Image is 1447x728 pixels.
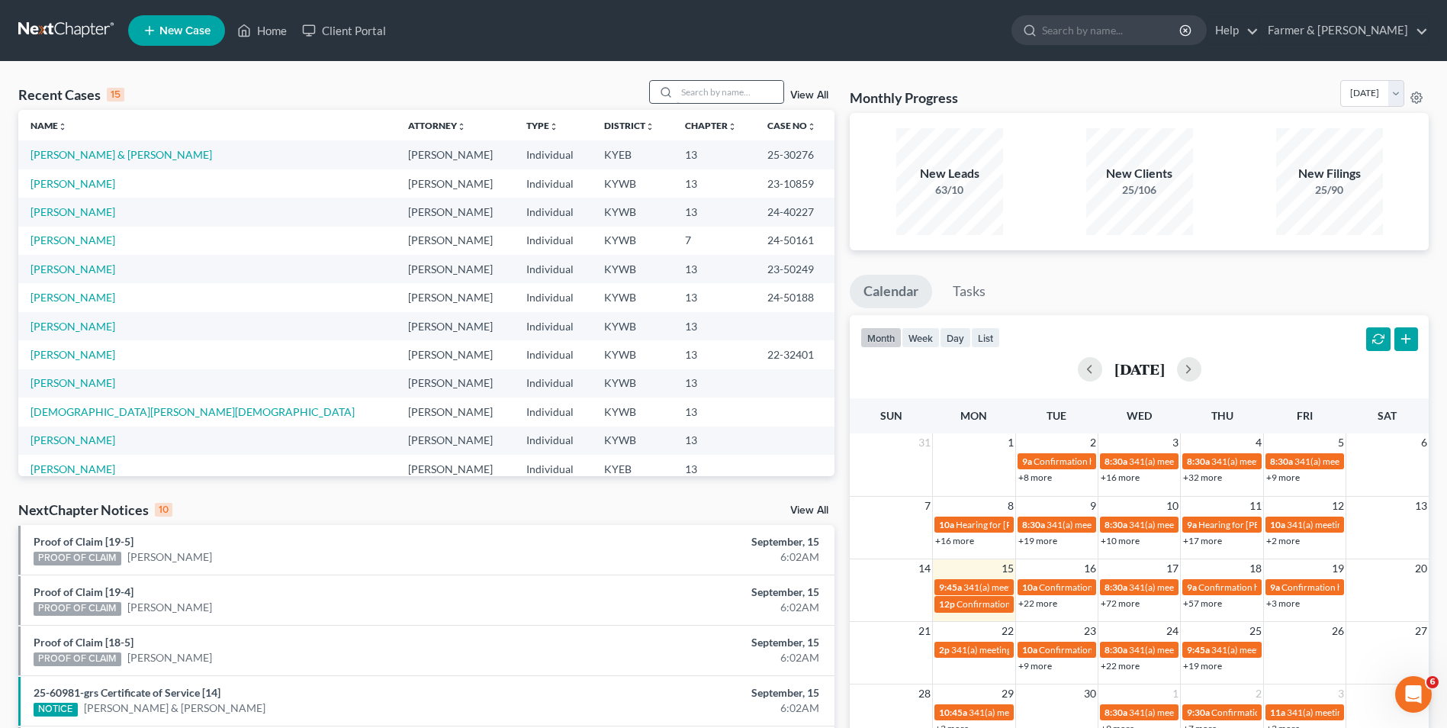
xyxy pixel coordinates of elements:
span: Sun [880,409,902,422]
a: [PERSON_NAME] [31,263,115,275]
span: 11a [1270,707,1285,718]
a: Help [1207,17,1259,44]
td: 13 [673,198,755,226]
span: Confirmation hearing for [PERSON_NAME] [1034,456,1207,467]
span: Fri [1297,409,1313,422]
span: 13 [1413,497,1429,515]
div: NOTICE [34,703,78,717]
span: 11 [1248,497,1263,515]
td: KYWB [592,198,673,226]
td: [PERSON_NAME] [396,455,514,483]
span: 10a [1022,644,1037,656]
td: KYWB [592,227,673,255]
span: 3 [1171,433,1180,452]
td: [PERSON_NAME] [396,312,514,340]
span: 5 [1336,433,1346,452]
td: Individual [514,198,592,226]
span: 23 [1082,622,1098,640]
i: unfold_more [645,122,654,131]
span: Confirmation hearing for [PERSON_NAME] [1198,581,1371,593]
a: Tasks [939,275,999,308]
div: PROOF OF CLAIM [34,602,121,616]
span: 7 [923,497,932,515]
span: 21 [917,622,932,640]
i: unfold_more [549,122,558,131]
span: 341(a) meeting for [PERSON_NAME] [951,644,1098,656]
div: NextChapter Notices [18,501,172,519]
span: 10:45a [939,707,967,718]
td: Individual [514,312,592,340]
span: Wed [1127,409,1152,422]
td: [PERSON_NAME] [396,140,514,169]
a: +8 more [1018,472,1052,483]
span: 341(a) meeting for [PERSON_NAME] [1211,644,1359,656]
i: unfold_more [457,122,466,131]
span: 341(a) meeting for [PERSON_NAME] & [PERSON_NAME] [1129,581,1357,593]
div: 10 [155,503,172,517]
span: 10a [1022,581,1037,593]
div: September, 15 [568,635,819,650]
span: 10a [939,519,954,530]
div: 25/90 [1276,182,1383,198]
a: +17 more [1183,535,1222,546]
button: week [902,327,940,348]
input: Search by name... [1042,16,1182,44]
span: 341(a) meeting for [PERSON_NAME] [963,581,1111,593]
a: View All [790,505,828,516]
span: 8:30a [1022,519,1045,530]
a: +72 more [1101,598,1140,609]
a: [PERSON_NAME] & [PERSON_NAME] [84,701,265,716]
span: 9a [1270,581,1280,593]
td: 13 [673,455,755,483]
td: 13 [673,427,755,455]
td: [PERSON_NAME] [396,198,514,226]
span: 341(a) meeting for [PERSON_NAME] [1129,707,1276,718]
a: [PERSON_NAME] [31,320,115,333]
button: list [971,327,1000,348]
span: 24 [1165,622,1180,640]
a: Proof of Claim [19-4] [34,585,133,598]
span: 341(a) meeting for [PERSON_NAME] [1129,456,1276,467]
span: 341(a) meeting for [PERSON_NAME] [1287,519,1434,530]
td: [PERSON_NAME] [396,255,514,283]
span: Confirmation hearing for [PERSON_NAME] [1211,707,1384,718]
div: 63/10 [896,182,1003,198]
a: [PERSON_NAME] [127,549,212,565]
span: Confirmation hearing for [PERSON_NAME] & [PERSON_NAME] [957,598,1211,610]
span: 9a [1187,581,1197,593]
span: 10a [1270,519,1285,530]
input: Search by name... [677,81,783,103]
a: Client Portal [294,17,394,44]
a: [PERSON_NAME] & [PERSON_NAME] [31,148,212,161]
div: September, 15 [568,534,819,549]
td: Individual [514,398,592,426]
span: 16 [1082,559,1098,578]
a: +57 more [1183,598,1222,609]
span: 6 [1420,433,1429,452]
span: 8:30a [1270,456,1293,467]
a: Districtunfold_more [604,120,654,131]
div: 6:02AM [568,549,819,565]
span: 28 [917,685,932,703]
span: Mon [960,409,987,422]
a: Proof of Claim [18-5] [34,636,133,649]
span: 8 [1006,497,1015,515]
span: 22 [1000,622,1015,640]
iframe: Intercom live chat [1395,676,1432,713]
td: KYWB [592,255,673,283]
a: Case Nounfold_more [767,120,816,131]
span: 1 [1006,433,1015,452]
span: Confirmation hearing for [PERSON_NAME] [1039,581,1212,593]
span: 9:45a [939,581,962,593]
span: 341(a) meeting for [PERSON_NAME] [1129,644,1276,656]
a: [PERSON_NAME] [31,376,115,389]
a: View All [790,90,828,101]
div: 6:02AM [568,701,819,716]
td: Individual [514,455,592,483]
a: [PERSON_NAME] [31,205,115,218]
td: KYWB [592,427,673,455]
a: [PERSON_NAME] [31,234,115,246]
td: 13 [673,312,755,340]
span: 30 [1082,685,1098,703]
a: [PERSON_NAME] [31,177,115,190]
